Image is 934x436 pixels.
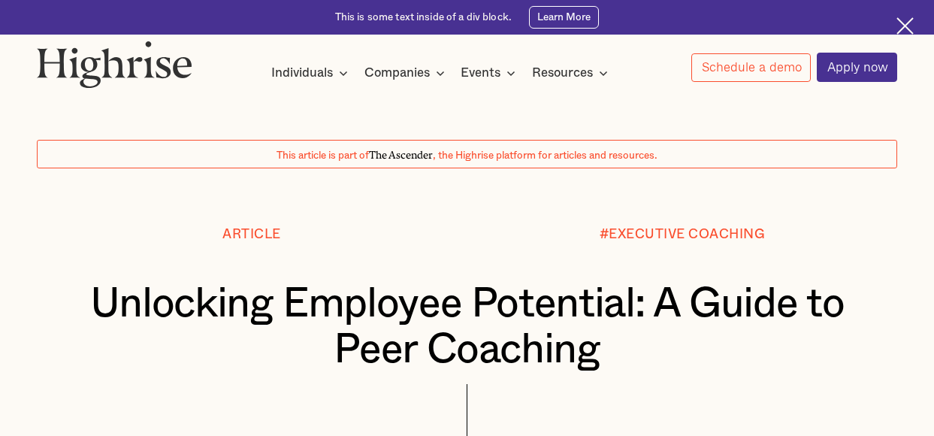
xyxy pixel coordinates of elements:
a: Schedule a demo [691,53,811,82]
img: Cross icon [896,17,914,35]
div: Events [461,64,500,82]
img: Highrise logo [37,41,192,88]
div: Article [222,227,281,241]
div: Individuals [271,64,333,82]
div: Individuals [271,64,352,82]
div: This is some text inside of a div block. [335,11,512,24]
a: Learn More [529,6,599,29]
span: The Ascender [369,147,433,159]
div: #EXECUTIVE COACHING [600,227,766,241]
div: Events [461,64,520,82]
span: This article is part of [277,150,369,161]
div: Companies [364,64,449,82]
a: Apply now [817,53,897,81]
span: , the Highrise platform for articles and resources. [433,150,657,161]
div: Resources [532,64,612,82]
div: Companies [364,64,430,82]
h1: Unlocking Employee Potential: A Guide to Peer Coaching [72,282,861,373]
div: Resources [532,64,593,82]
